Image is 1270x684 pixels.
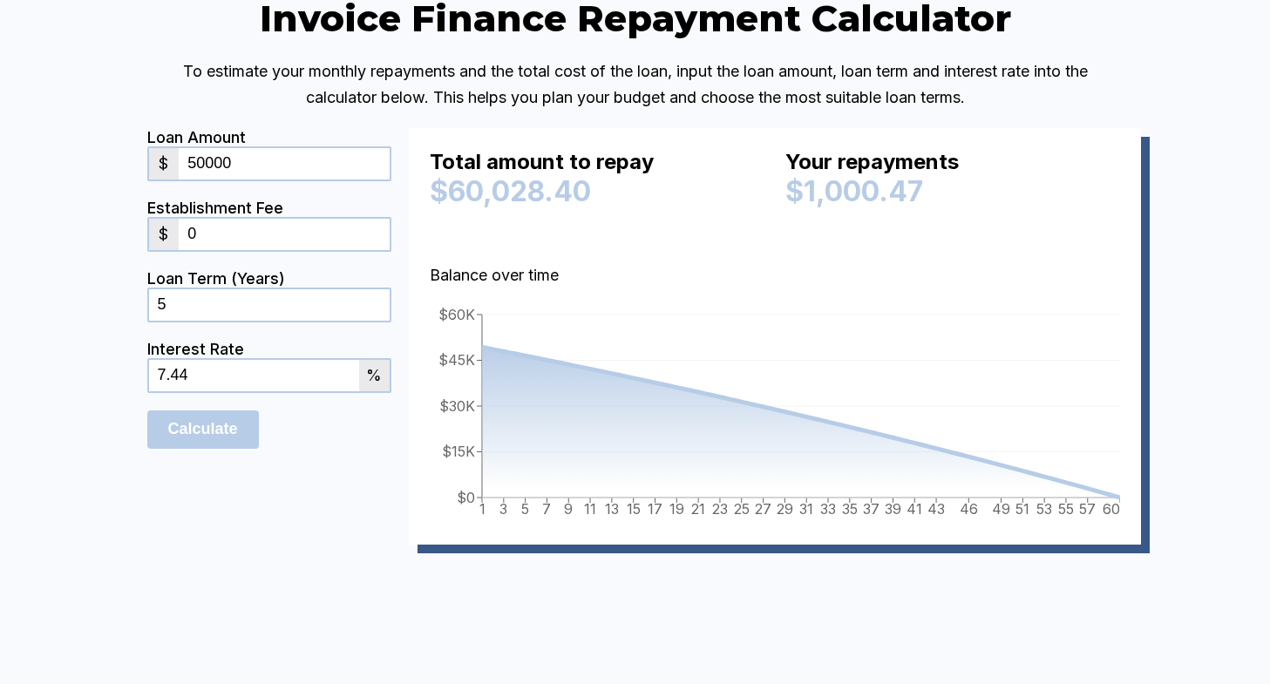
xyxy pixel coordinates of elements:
[564,500,573,518] tspan: 9
[1015,500,1029,518] tspan: 51
[147,199,391,217] div: Establishment Fee
[479,500,485,518] tspan: 1
[430,262,1120,288] p: Balance over time
[927,500,945,518] tspan: 43
[147,340,391,358] div: Interest Rate
[820,500,836,518] tspan: 33
[359,360,390,391] div: %
[1079,500,1096,518] tspan: 57
[438,351,475,369] tspan: $45K
[147,269,391,288] div: Loan Term (Years)
[711,500,727,518] tspan: 23
[1102,500,1119,518] tspan: 60
[841,500,857,518] tspan: 35
[179,219,389,250] input: 0
[179,148,389,179] input: 0
[438,305,475,322] tspan: $60K
[584,500,596,518] tspan: 11
[147,58,1124,111] p: To estimate your monthly repayments and the total cost of the loan, input the loan amount, loan t...
[785,174,1120,208] div: $1,000.47
[691,500,705,518] tspan: 21
[430,174,764,208] div: $60,028.40
[776,500,792,518] tspan: 29
[430,149,764,182] div: Total amount to repay
[799,500,813,518] tspan: 31
[439,396,475,414] tspan: $30K
[457,488,475,505] tspan: $0
[733,500,749,518] tspan: 25
[1036,500,1052,518] tspan: 53
[149,219,180,250] div: $
[907,500,922,518] tspan: 41
[648,500,662,518] tspan: 17
[755,500,771,518] tspan: 27
[626,500,640,518] tspan: 15
[521,500,529,518] tspan: 5
[442,443,475,460] tspan: $15K
[149,148,180,179] div: $
[147,128,391,146] div: Loan Amount
[992,500,1010,518] tspan: 49
[669,500,683,518] tspan: 19
[149,289,390,321] input: 0
[884,500,900,518] tspan: 39
[863,500,879,518] tspan: 37
[149,360,359,391] input: 0
[604,500,618,518] tspan: 13
[959,500,977,518] tspan: 46
[1057,500,1073,518] tspan: 55
[542,500,551,518] tspan: 7
[785,149,1120,182] div: Your repayments
[499,500,507,518] tspan: 3
[147,410,259,449] input: Calculate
